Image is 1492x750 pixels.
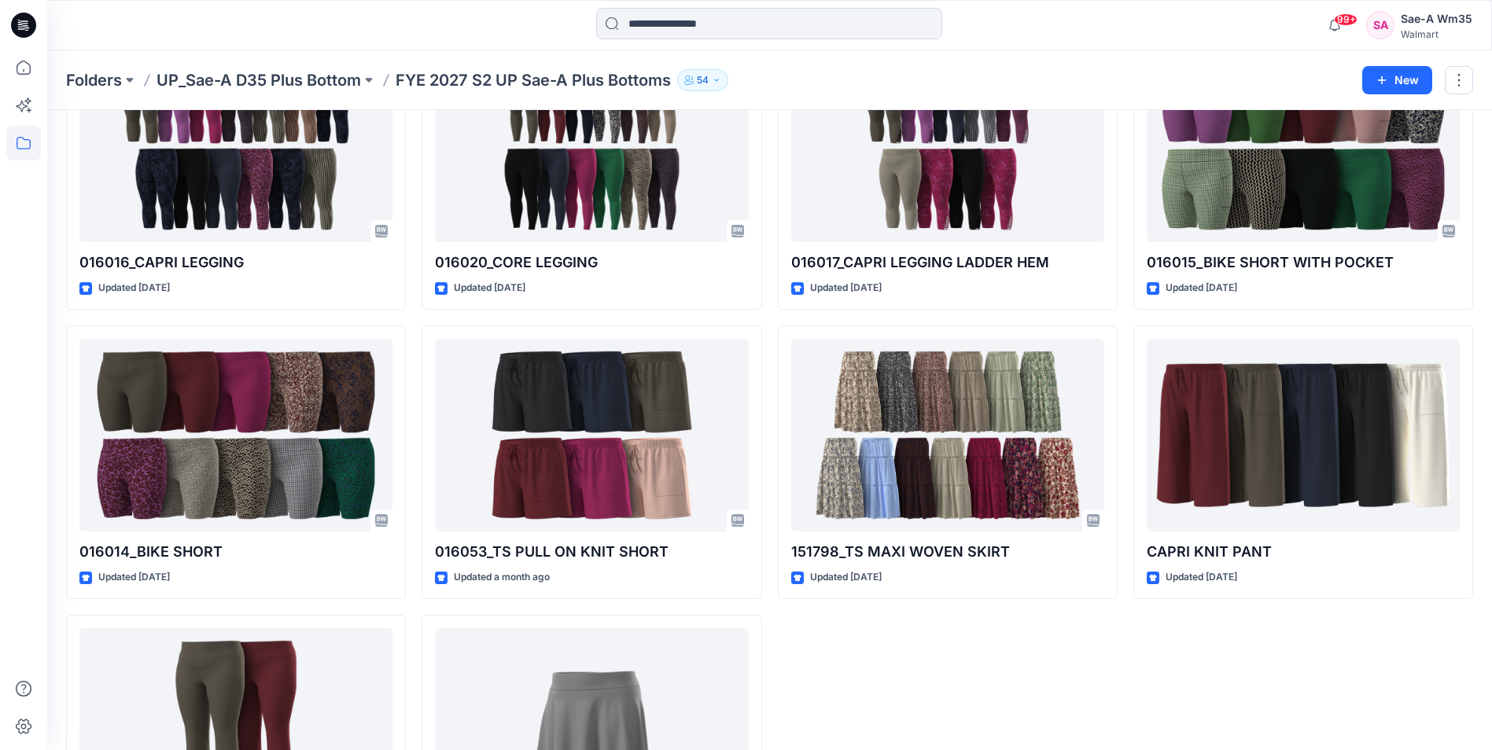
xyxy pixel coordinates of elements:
[1366,11,1394,39] div: SA
[1334,13,1358,26] span: 99+
[1147,339,1460,531] a: CAPRI KNIT PANT
[791,339,1104,531] a: 151798_TS MAXI WOVEN SKIRT
[791,541,1104,563] p: 151798_TS MAXI WOVEN SKIRT
[791,50,1104,242] a: 016017_CAPRI LEGGING LADDER HEM
[79,50,392,242] a: 016016_CAPRI LEGGING
[396,69,671,91] p: FYE 2027 S2 UP Sae-A Plus Bottoms
[79,541,392,563] p: 016014_BIKE SHORT
[1166,569,1237,586] p: Updated [DATE]
[1362,66,1432,94] button: New
[98,280,170,296] p: Updated [DATE]
[697,72,709,89] p: 54
[1401,9,1472,28] div: Sae-A Wm35
[454,280,525,296] p: Updated [DATE]
[98,569,170,586] p: Updated [DATE]
[79,339,392,531] a: 016014_BIKE SHORT
[1147,541,1460,563] p: CAPRI KNIT PANT
[677,69,728,91] button: 54
[435,339,748,531] a: 016053_TS PULL ON KNIT SHORT
[435,50,748,242] a: 016020_CORE LEGGING
[791,252,1104,274] p: 016017_CAPRI LEGGING LADDER HEM
[157,69,361,91] a: UP_Sae-A D35 Plus Bottom
[1147,50,1460,242] a: 016015_BIKE SHORT WITH POCKET
[1166,280,1237,296] p: Updated [DATE]
[79,252,392,274] p: 016016_CAPRI LEGGING
[1147,252,1460,274] p: 016015_BIKE SHORT WITH POCKET
[810,569,882,586] p: Updated [DATE]
[66,69,122,91] a: Folders
[435,541,748,563] p: 016053_TS PULL ON KNIT SHORT
[454,569,550,586] p: Updated a month ago
[435,252,748,274] p: 016020_CORE LEGGING
[1401,28,1472,40] div: Walmart
[810,280,882,296] p: Updated [DATE]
